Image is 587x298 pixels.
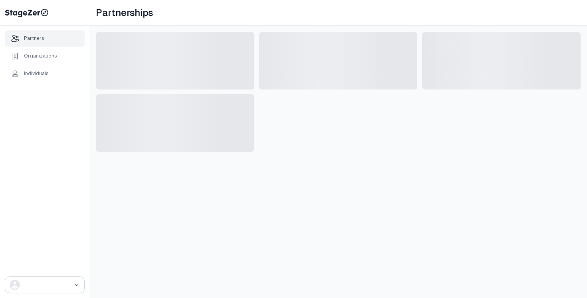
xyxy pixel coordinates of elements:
a: Individuals [5,66,85,81]
div: Organizations [24,53,57,59]
a: Organizations [5,48,85,64]
h1: Partnerships [96,6,153,19]
div: Partners [24,35,44,42]
div: Individuals [24,70,49,77]
a: Partners [5,30,85,46]
button: drop down button [5,276,85,293]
